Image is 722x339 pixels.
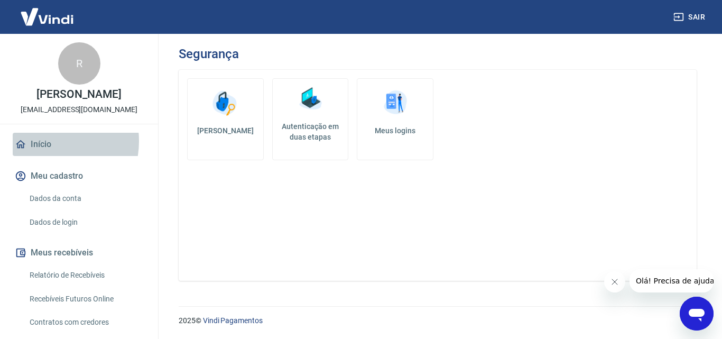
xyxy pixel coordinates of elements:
[272,78,349,160] a: Autenticação em duas etapas
[277,121,344,142] h5: Autenticação em duas etapas
[196,125,255,136] h5: [PERSON_NAME]
[13,1,81,33] img: Vindi
[13,241,145,264] button: Meus recebíveis
[25,188,145,209] a: Dados da conta
[25,264,145,286] a: Relatório de Recebíveis
[58,42,100,85] div: R
[25,212,145,233] a: Dados de login
[604,271,625,292] iframe: Fechar mensagem
[36,89,121,100] p: [PERSON_NAME]
[671,7,709,27] button: Sair
[294,83,326,115] img: Autenticação em duas etapas
[203,316,263,325] a: Vindi Pagamentos
[21,104,137,115] p: [EMAIL_ADDRESS][DOMAIN_NAME]
[379,87,411,119] img: Meus logins
[187,78,264,160] a: [PERSON_NAME]
[680,297,714,331] iframe: Botão para abrir a janela de mensagens
[179,47,238,61] h3: Segurança
[357,78,433,160] a: Meus logins
[179,315,697,326] p: 2025 ©
[6,7,89,16] span: Olá! Precisa de ajuda?
[25,288,145,310] a: Recebíveis Futuros Online
[630,269,714,292] iframe: Mensagem da empresa
[366,125,424,136] h5: Meus logins
[13,133,145,156] a: Início
[25,311,145,333] a: Contratos com credores
[209,87,241,119] img: Alterar senha
[13,164,145,188] button: Meu cadastro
